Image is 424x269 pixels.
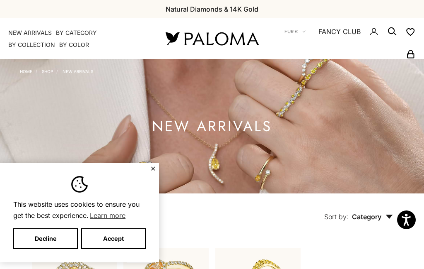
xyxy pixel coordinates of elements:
a: Shop [42,69,53,74]
button: Decline [13,228,78,249]
span: This website uses cookies to ensure you get the best experience. [13,199,146,222]
button: Sort by: Category [305,193,412,228]
a: NEW ARRIVALS [8,29,52,37]
a: Home [20,69,32,74]
p: Natural Diamonds & 14K Gold [166,4,258,15]
button: Close [150,166,156,171]
button: Accept [81,228,146,249]
a: Learn more [89,209,127,222]
nav: Primary navigation [8,29,146,49]
summary: By Collection [8,41,55,49]
summary: By Category [56,29,97,37]
button: EUR € [284,28,306,35]
nav: Breadcrumb [20,67,93,74]
a: FANCY CLUB [318,26,361,37]
span: EUR € [284,28,298,35]
span: Sort by: [324,213,349,221]
span: Category [352,213,393,221]
summary: By Color [59,41,89,49]
nav: Secondary navigation [278,18,416,59]
a: NEW ARRIVALS [63,69,93,74]
img: Cookie banner [71,176,88,193]
h1: NEW ARRIVALS [152,121,272,132]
